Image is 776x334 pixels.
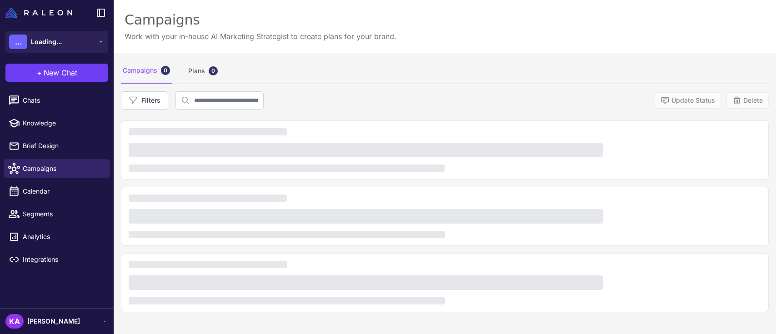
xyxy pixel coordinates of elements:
[23,254,103,264] span: Integrations
[5,31,108,53] button: ...Loading...
[31,37,62,47] span: Loading...
[125,31,396,42] p: Work with your in-house AI Marketing Strategist to create plans for your brand.
[23,164,103,174] span: Campaigns
[121,58,172,84] div: Campaigns
[5,314,24,329] div: KA
[726,92,769,109] button: Delete
[655,92,721,109] button: Update Status
[23,186,103,196] span: Calendar
[4,204,110,224] a: Segments
[44,67,77,78] span: New Chat
[5,7,76,18] a: Raleon Logo
[5,64,108,82] button: +New Chat
[4,250,110,269] a: Integrations
[27,316,80,326] span: [PERSON_NAME]
[4,114,110,133] a: Knowledge
[23,232,103,242] span: Analytics
[4,227,110,246] a: Analytics
[125,11,396,29] div: Campaigns
[9,35,27,49] div: ...
[4,159,110,178] a: Campaigns
[5,7,72,18] img: Raleon Logo
[121,91,168,110] button: Filters
[37,67,42,78] span: +
[4,182,110,201] a: Calendar
[23,209,103,219] span: Segments
[209,66,218,75] div: 0
[23,95,103,105] span: Chats
[23,141,103,151] span: Brief Design
[23,118,103,128] span: Knowledge
[186,58,220,84] div: Plans
[4,136,110,155] a: Brief Design
[4,91,110,110] a: Chats
[161,66,170,75] div: 0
